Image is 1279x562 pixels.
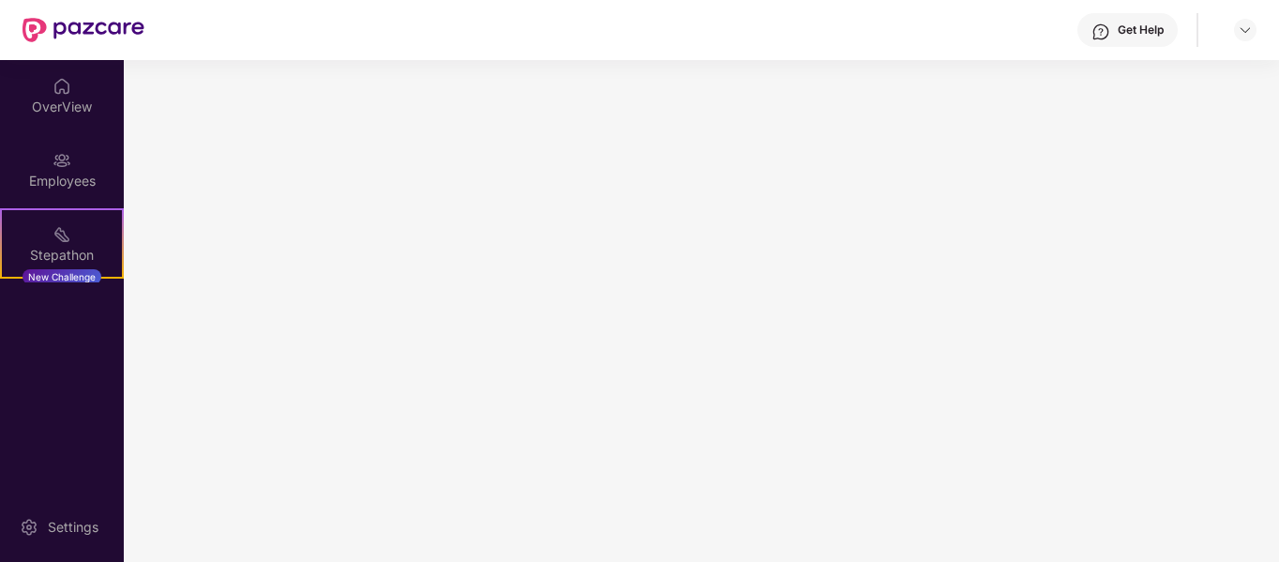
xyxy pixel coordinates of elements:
[23,18,144,42] img: New Pazcare Logo
[20,518,38,537] img: svg+xml;base64,PHN2ZyBpZD0iU2V0dGluZy0yMHgyMCIgeG1sbnM9Imh0dHA6Ly93d3cudzMub3JnLzIwMDAvc3ZnIiB3aW...
[2,246,122,265] div: Stepathon
[53,225,71,244] img: svg+xml;base64,PHN2ZyB4bWxucz0iaHR0cDovL3d3dy53My5vcmcvMjAwMC9zdmciIHdpZHRoPSIyMSIgaGVpZ2h0PSIyMC...
[23,269,101,284] div: New Challenge
[53,151,71,170] img: svg+xml;base64,PHN2ZyBpZD0iRW1wbG95ZWVzIiB4bWxucz0iaHR0cDovL3d3dy53My5vcmcvMjAwMC9zdmciIHdpZHRoPS...
[42,518,104,537] div: Settings
[53,77,71,96] img: svg+xml;base64,PHN2ZyBpZD0iSG9tZSIgeG1sbnM9Imh0dHA6Ly93d3cudzMub3JnLzIwMDAvc3ZnIiB3aWR0aD0iMjAiIG...
[1118,23,1164,38] div: Get Help
[1091,23,1110,41] img: svg+xml;base64,PHN2ZyBpZD0iSGVscC0zMngzMiIgeG1sbnM9Imh0dHA6Ly93d3cudzMub3JnLzIwMDAvc3ZnIiB3aWR0aD...
[1238,23,1253,38] img: svg+xml;base64,PHN2ZyBpZD0iRHJvcGRvd24tMzJ4MzIiIHhtbG5zPSJodHRwOi8vd3d3LnczLm9yZy8yMDAwL3N2ZyIgd2...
